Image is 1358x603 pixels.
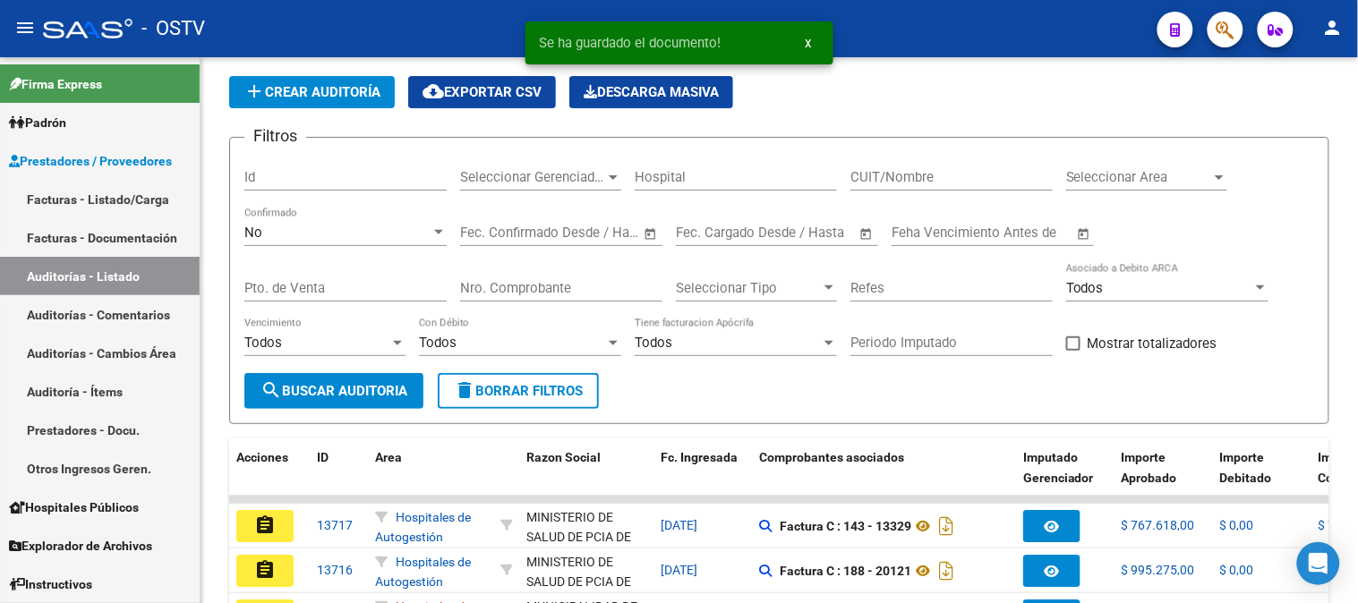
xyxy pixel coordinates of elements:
[244,225,262,241] span: No
[526,450,601,464] span: Razon Social
[1066,169,1211,185] span: Seleccionar Area
[1115,438,1213,517] datatable-header-cell: Importe Aprobado
[526,507,646,545] div: - 30626983398
[1220,450,1272,485] span: Importe Debitado
[9,536,152,556] span: Explorador de Archivos
[676,225,734,241] input: Start date
[9,574,92,594] span: Instructivos
[254,559,276,581] mat-icon: assignment
[317,450,329,464] span: ID
[14,17,36,38] mat-icon: menu
[1016,438,1115,517] datatable-header-cell: Imputado Gerenciador
[676,280,821,296] span: Seleccionar Tipo
[641,224,662,244] button: Open calendar
[935,556,958,585] i: Descargar documento
[569,76,733,108] app-download-masive: Descarga masiva de comprobantes (adjuntos)
[236,450,288,464] span: Acciones
[806,35,812,51] span: x
[780,519,911,533] strong: Factura C : 143 - 13329
[780,564,911,578] strong: Factura C : 188 - 20121
[750,225,837,241] input: End date
[317,563,353,577] span: 13716
[635,335,672,351] span: Todos
[791,27,826,59] button: x
[423,84,542,100] span: Exportar CSV
[260,383,407,399] span: Buscar Auditoria
[857,224,877,244] button: Open calendar
[243,84,380,100] span: Crear Auditoría
[1220,563,1254,577] span: $ 0,00
[661,563,697,577] span: [DATE]
[1023,450,1094,485] span: Imputado Gerenciador
[935,512,958,540] i: Descargar documento
[1122,563,1195,577] span: $ 995.275,00
[752,438,1016,517] datatable-header-cell: Comprobantes asociados
[1297,542,1340,585] div: Open Intercom Messenger
[534,225,621,241] input: End date
[1220,518,1254,532] span: $ 0,00
[9,497,139,517] span: Hospitales Públicos
[229,76,395,108] button: Crear Auditoría
[1213,438,1311,517] datatable-header-cell: Importe Debitado
[368,438,493,517] datatable-header-cell: Area
[419,335,457,351] span: Todos
[1122,450,1177,485] span: Importe Aprobado
[375,510,471,545] span: Hospitales de Autogestión
[317,518,353,532] span: 13717
[540,34,722,52] span: Se ha guardado el documento!
[244,373,423,409] button: Buscar Auditoria
[526,507,646,568] div: MINISTERIO DE SALUD DE PCIA DE BSAS
[244,123,306,149] h3: Filtros
[460,169,605,185] span: Seleccionar Gerenciador
[460,225,518,241] input: Start date
[759,450,904,464] span: Comprobantes asociados
[661,450,738,464] span: Fc. Ingresada
[260,379,282,401] mat-icon: search
[375,450,402,464] span: Area
[9,74,102,94] span: Firma Express
[661,518,697,532] span: [DATE]
[244,335,282,351] span: Todos
[584,84,719,100] span: Descarga Masiva
[9,151,172,171] span: Prestadores / Proveedores
[526,552,646,590] div: - 30626983398
[375,555,471,590] span: Hospitales de Autogestión
[229,438,310,517] datatable-header-cell: Acciones
[9,113,66,132] span: Padrón
[1066,280,1104,296] span: Todos
[653,438,752,517] datatable-header-cell: Fc. Ingresada
[1088,333,1217,354] span: Mostrar totalizadores
[423,81,444,102] mat-icon: cloud_download
[254,514,276,536] mat-icon: assignment
[438,373,599,409] button: Borrar Filtros
[310,438,368,517] datatable-header-cell: ID
[1122,518,1195,532] span: $ 767.618,00
[1322,17,1344,38] mat-icon: person
[454,379,475,401] mat-icon: delete
[243,81,265,102] mat-icon: add
[408,76,556,108] button: Exportar CSV
[454,383,583,399] span: Borrar Filtros
[1074,224,1095,244] button: Open calendar
[141,9,205,48] span: - OSTV
[569,76,733,108] button: Descarga Masiva
[519,438,653,517] datatable-header-cell: Razon Social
